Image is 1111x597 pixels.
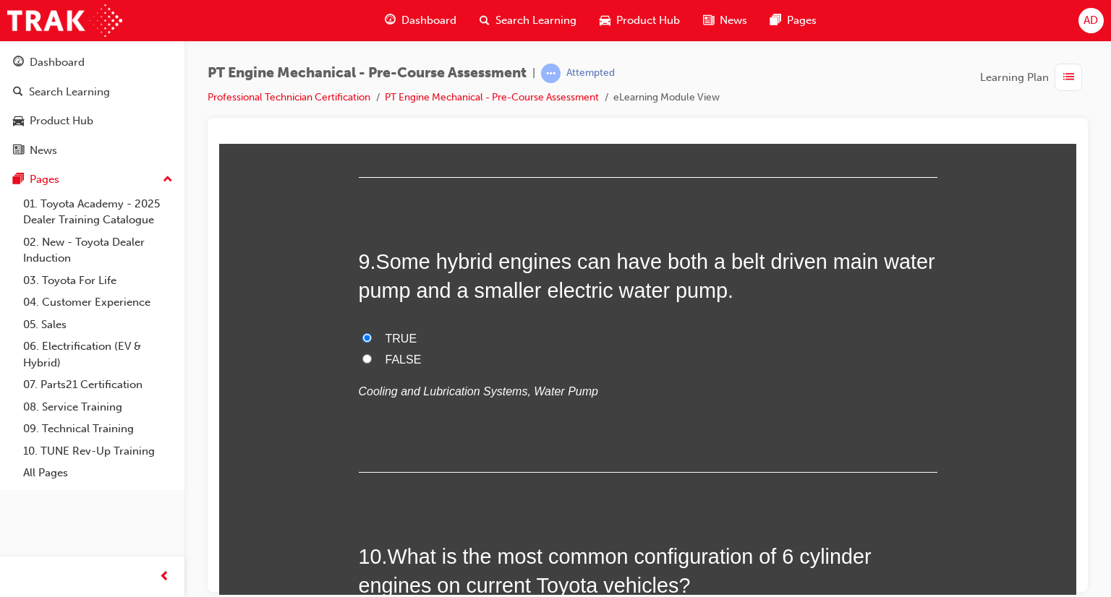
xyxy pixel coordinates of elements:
[29,84,110,100] div: Search Learning
[30,54,85,71] div: Dashboard
[770,12,781,30] span: pages-icon
[17,314,179,336] a: 05. Sales
[17,374,179,396] a: 07. Parts21 Certification
[703,12,714,30] span: news-icon
[691,6,759,35] a: news-iconNews
[385,91,599,103] a: PT Engine Mechanical - Pre-Course Assessment
[17,462,179,484] a: All Pages
[1078,8,1104,33] button: AD
[6,166,179,193] button: Pages
[6,46,179,166] button: DashboardSearch LearningProduct HubNews
[787,12,817,29] span: Pages
[17,335,179,374] a: 06. Electrification (EV & Hybrid)
[6,108,179,134] a: Product Hub
[13,173,24,186] span: pages-icon
[566,66,615,80] div: Attempted
[401,12,456,29] span: Dashboard
[980,64,1088,91] button: Learning Plan
[541,64,561,83] span: learningRecordVerb_ATTEMPT-icon
[468,6,588,35] a: search-iconSearch Learning
[17,231,179,270] a: 02. New - Toyota Dealer Induction
[616,12,680,29] span: Product Hub
[1084,12,1098,29] span: AD
[140,398,718,457] h2: 10 .
[720,12,747,29] span: News
[143,189,153,199] input: TRUE
[588,6,691,35] a: car-iconProduct Hub
[6,79,179,106] a: Search Learning
[13,145,24,158] span: news-icon
[163,171,173,189] span: up-icon
[159,568,170,586] span: prev-icon
[13,86,23,99] span: search-icon
[140,106,716,158] span: Some hybrid engines can have both a belt driven main water pump and a smaller electric water pump.
[980,69,1049,86] span: Learning Plan
[17,193,179,231] a: 01. Toyota Academy - 2025 Dealer Training Catalogue
[143,210,153,220] input: FALSE
[480,12,490,30] span: search-icon
[373,6,468,35] a: guage-iconDashboard
[17,270,179,292] a: 03. Toyota For Life
[140,241,379,254] em: Cooling and Lubrication Systems, Water Pump
[17,291,179,314] a: 04. Customer Experience
[532,65,535,82] span: |
[759,6,828,35] a: pages-iconPages
[17,440,179,463] a: 10. TUNE Rev-Up Training
[613,90,720,106] li: eLearning Module View
[208,91,370,103] a: Professional Technician Certification
[6,137,179,164] a: News
[17,396,179,418] a: 08. Service Training
[385,12,396,30] span: guage-icon
[166,189,198,201] span: TRUE
[6,49,179,76] a: Dashboard
[13,56,24,69] span: guage-icon
[166,210,203,222] span: FALSE
[600,12,610,30] span: car-icon
[495,12,576,29] span: Search Learning
[30,171,59,188] div: Pages
[17,418,179,440] a: 09. Technical Training
[30,142,57,159] div: News
[30,113,93,129] div: Product Hub
[13,115,24,128] span: car-icon
[208,65,527,82] span: PT Engine Mechanical - Pre-Course Assessment
[7,4,122,37] img: Trak
[1063,69,1074,87] span: list-icon
[140,103,718,162] h2: 9 .
[140,401,652,453] span: What is the most common configuration of 6 cylinder engines on current Toyota vehicles?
